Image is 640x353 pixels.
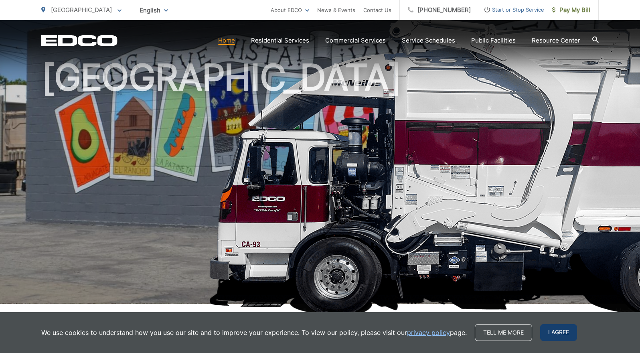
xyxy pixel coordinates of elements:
[402,36,455,45] a: Service Schedules
[325,36,386,45] a: Commercial Services
[407,328,450,337] a: privacy policy
[475,324,532,341] a: Tell me more
[41,57,599,311] h1: [GEOGRAPHIC_DATA]
[363,5,391,15] a: Contact Us
[41,35,117,46] a: EDCD logo. Return to the homepage.
[134,3,174,17] span: English
[271,5,309,15] a: About EDCO
[41,328,467,337] p: We use cookies to understand how you use our site and to improve your experience. To view our pol...
[317,5,355,15] a: News & Events
[218,36,235,45] a: Home
[51,6,112,14] span: [GEOGRAPHIC_DATA]
[251,36,309,45] a: Residential Services
[552,5,590,15] span: Pay My Bill
[471,36,516,45] a: Public Facilities
[532,36,580,45] a: Resource Center
[540,324,577,341] span: I agree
